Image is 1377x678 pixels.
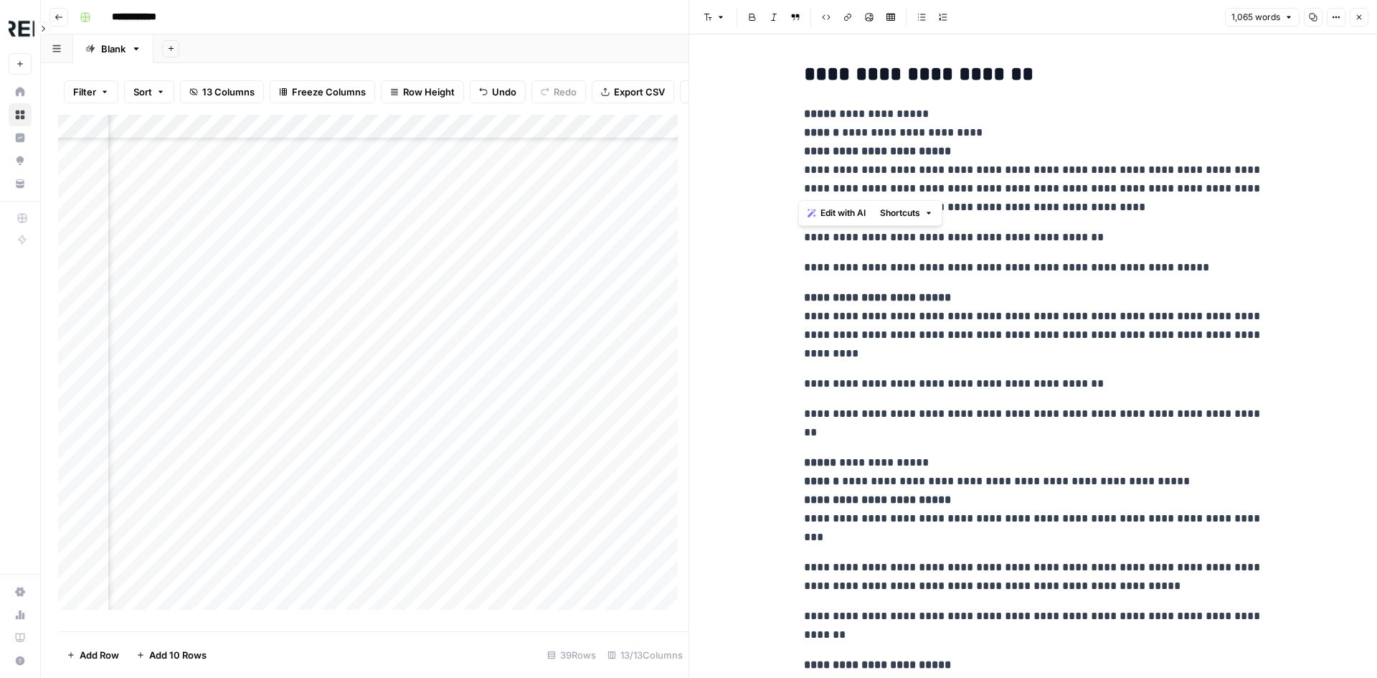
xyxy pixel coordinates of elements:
span: 1,065 words [1231,11,1280,24]
button: Sort [124,80,174,103]
span: Add Row [80,648,119,662]
button: 13 Columns [180,80,264,103]
a: Learning Hub [9,626,32,649]
span: Undo [492,85,516,99]
a: Home [9,80,32,103]
span: Filter [73,85,96,99]
button: Export CSV [592,80,674,103]
button: Undo [470,80,526,103]
span: Sort [133,85,152,99]
span: Shortcuts [880,207,920,220]
button: Help + Support [9,649,32,672]
span: Redo [554,85,577,99]
button: Add 10 Rows [128,644,215,667]
img: Threepipe Reply Logo [9,17,34,42]
button: Add Row [58,644,128,667]
button: Edit with AI [802,204,871,222]
span: Add 10 Rows [149,648,207,662]
button: Redo [531,80,586,103]
a: Blank [73,34,153,63]
div: 39 Rows [541,644,602,667]
span: 13 Columns [202,85,255,99]
button: Workspace: Threepipe Reply [9,11,32,47]
button: 1,065 words [1225,8,1300,27]
button: Row Height [381,80,464,103]
span: Freeze Columns [292,85,366,99]
div: 13/13 Columns [602,644,688,667]
a: Opportunities [9,149,32,172]
a: Browse [9,103,32,126]
button: Shortcuts [874,204,939,222]
a: Your Data [9,172,32,195]
a: Settings [9,580,32,603]
span: Row Height [403,85,455,99]
div: Blank [101,42,126,56]
button: Freeze Columns [270,80,375,103]
button: Filter [64,80,118,103]
a: Usage [9,603,32,626]
a: Insights [9,126,32,149]
span: Edit with AI [820,207,866,220]
span: Export CSV [614,85,665,99]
